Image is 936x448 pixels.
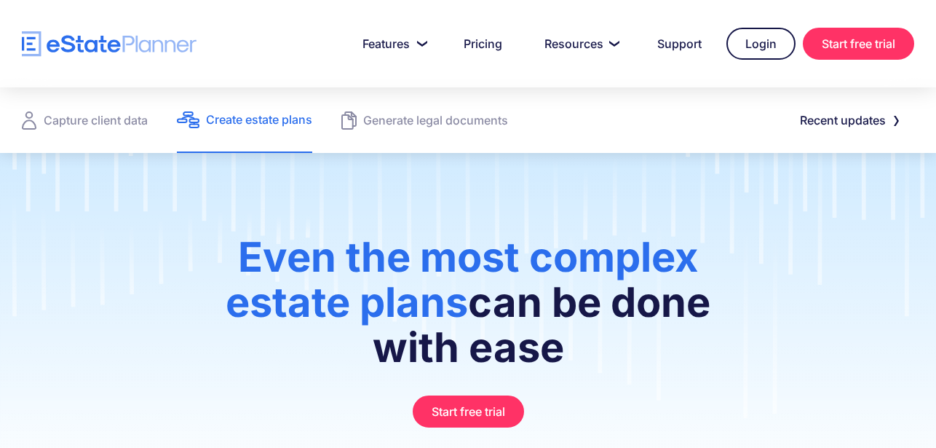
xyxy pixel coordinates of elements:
a: Login [726,28,796,60]
a: Start free trial [413,396,524,428]
a: Recent updates [782,106,914,135]
h1: can be done with ease [209,235,727,385]
div: Capture client data [44,110,148,130]
div: Generate legal documents [363,110,508,130]
a: home [22,31,197,57]
a: Pricing [446,29,520,58]
a: Resources [527,29,632,58]
div: Recent updates [800,110,886,130]
a: Create estate plans [177,87,312,153]
span: Even the most complex estate plans [226,232,698,327]
a: Support [640,29,719,58]
a: Capture client data [22,87,148,153]
div: Create estate plans [206,109,312,130]
a: Features [345,29,439,58]
a: Start free trial [803,28,914,60]
a: Generate legal documents [341,87,508,153]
